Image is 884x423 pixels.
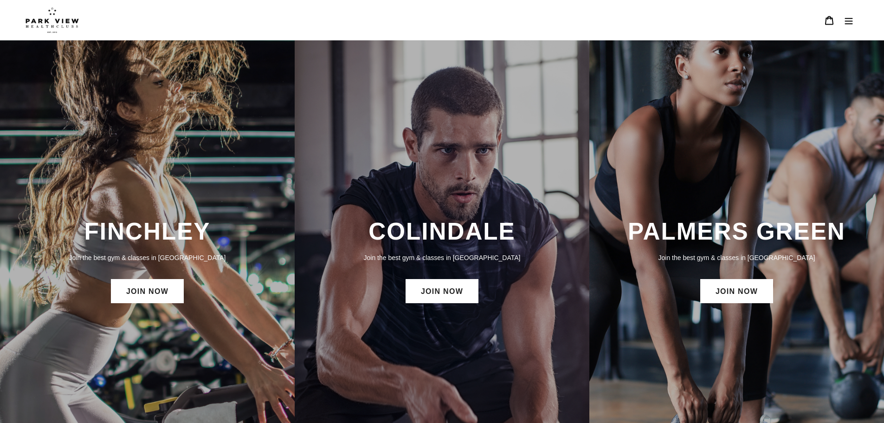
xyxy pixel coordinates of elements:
p: Join the best gym & classes in [GEOGRAPHIC_DATA] [304,253,580,263]
h3: PALMERS GREEN [599,217,875,246]
p: Join the best gym & classes in [GEOGRAPHIC_DATA] [9,253,285,263]
img: Park view health clubs is a gym near you. [26,7,79,33]
h3: COLINDALE [304,217,580,246]
button: Menu [839,10,858,30]
a: JOIN NOW: Colindale Membership [406,279,478,303]
h3: FINCHLEY [9,217,285,246]
p: Join the best gym & classes in [GEOGRAPHIC_DATA] [599,253,875,263]
a: JOIN NOW: Finchley Membership [111,279,184,303]
a: JOIN NOW: Palmers Green Membership [700,279,773,303]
